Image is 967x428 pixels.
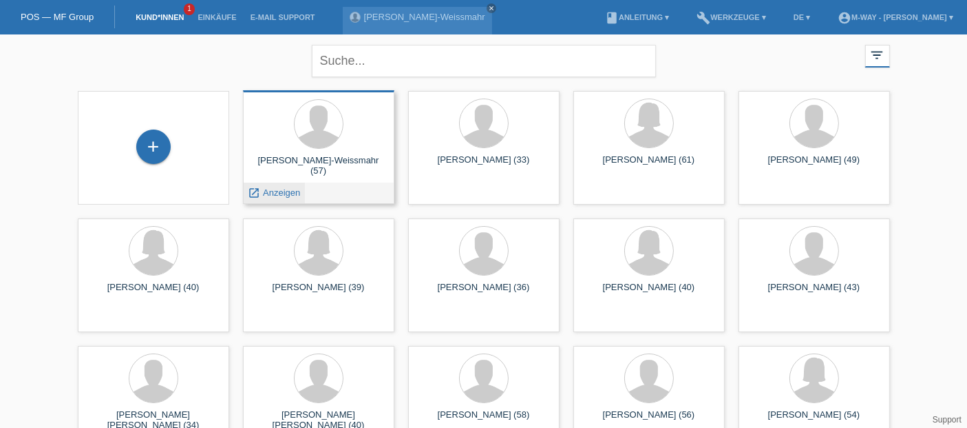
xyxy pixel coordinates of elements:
[690,13,773,21] a: buildWerkzeuge ▾
[487,3,496,13] a: close
[605,11,619,25] i: book
[831,13,960,21] a: account_circlem-way - [PERSON_NAME] ▾
[254,282,383,304] div: [PERSON_NAME] (39)
[21,12,94,22] a: POS — MF Group
[364,12,485,22] a: [PERSON_NAME]-Weissmahr
[488,5,495,12] i: close
[598,13,676,21] a: bookAnleitung ▾
[584,154,714,176] div: [PERSON_NAME] (61)
[750,282,879,304] div: [PERSON_NAME] (43)
[933,415,961,425] a: Support
[419,282,549,304] div: [PERSON_NAME] (36)
[248,187,261,199] i: launch
[263,187,300,198] span: Anzeigen
[584,282,714,304] div: [PERSON_NAME] (40)
[697,11,710,25] i: build
[838,11,851,25] i: account_circle
[870,48,885,63] i: filter_list
[254,155,383,177] div: [PERSON_NAME]-Weissmahr (57)
[750,154,879,176] div: [PERSON_NAME] (49)
[244,13,322,21] a: E-Mail Support
[89,282,218,304] div: [PERSON_NAME] (40)
[248,187,301,198] a: launch Anzeigen
[191,13,243,21] a: Einkäufe
[419,154,549,176] div: [PERSON_NAME] (33)
[184,3,195,15] span: 1
[137,135,170,159] div: Kund*in hinzufügen
[787,13,817,21] a: DE ▾
[312,45,656,77] input: Suche...
[129,13,191,21] a: Kund*innen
